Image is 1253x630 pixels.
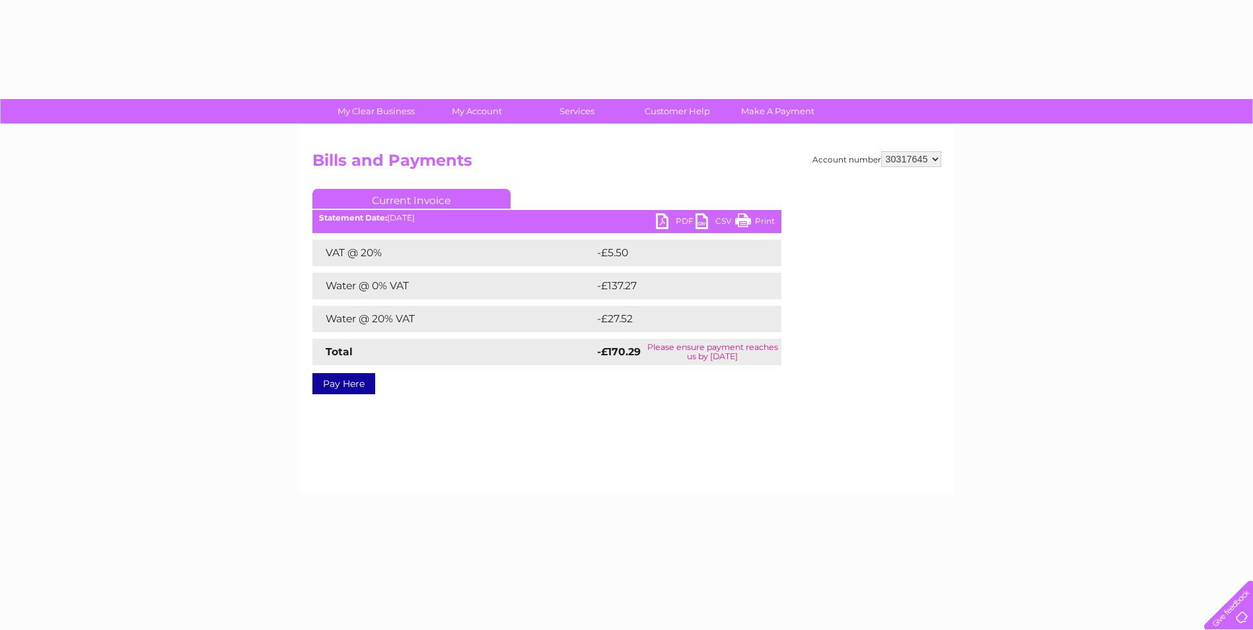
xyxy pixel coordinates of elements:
[312,151,941,176] h2: Bills and Payments
[723,99,832,123] a: Make A Payment
[623,99,732,123] a: Customer Help
[319,213,387,223] b: Statement Date:
[656,213,696,232] a: PDF
[644,339,781,365] td: Please ensure payment reaches us by [DATE]
[594,306,756,332] td: -£27.52
[594,240,754,266] td: -£5.50
[594,273,758,299] td: -£137.27
[312,273,594,299] td: Water @ 0% VAT
[312,306,594,332] td: Water @ 20% VAT
[735,213,775,232] a: Print
[312,189,511,209] a: Current Invoice
[696,213,735,232] a: CSV
[522,99,631,123] a: Services
[422,99,531,123] a: My Account
[597,345,641,358] strong: -£170.29
[326,345,353,358] strong: Total
[312,240,594,266] td: VAT @ 20%
[322,99,431,123] a: My Clear Business
[812,151,941,167] div: Account number
[312,213,781,223] div: [DATE]
[312,373,375,394] a: Pay Here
